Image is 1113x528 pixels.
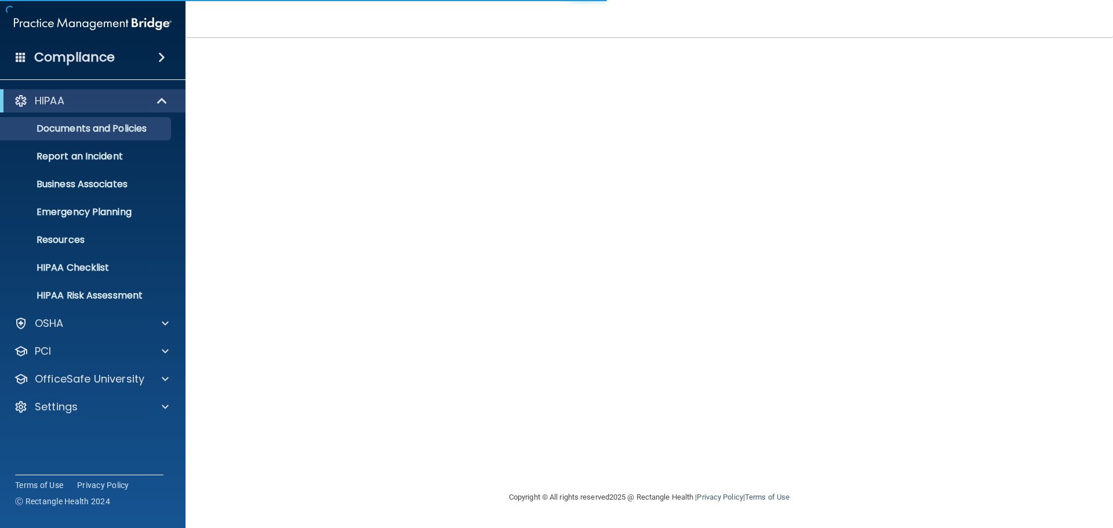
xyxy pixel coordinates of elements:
[14,94,168,108] a: HIPAA
[14,12,172,35] img: PMB logo
[8,262,166,274] p: HIPAA Checklist
[697,493,743,501] a: Privacy Policy
[34,49,115,65] h4: Compliance
[35,344,51,358] p: PCI
[35,94,64,108] p: HIPAA
[745,493,790,501] a: Terms of Use
[35,372,144,386] p: OfficeSafe University
[35,316,64,330] p: OSHA
[14,344,169,358] a: PCI
[438,479,861,516] div: Copyright © All rights reserved 2025 @ Rectangle Health | |
[15,496,110,507] span: Ⓒ Rectangle Health 2024
[8,206,166,218] p: Emergency Planning
[15,479,63,491] a: Terms of Use
[77,479,129,491] a: Privacy Policy
[8,123,166,134] p: Documents and Policies
[14,400,169,414] a: Settings
[8,151,166,162] p: Report an Incident
[35,400,78,414] p: Settings
[8,179,166,190] p: Business Associates
[14,372,169,386] a: OfficeSafe University
[8,234,166,246] p: Resources
[14,316,169,330] a: OSHA
[8,290,166,301] p: HIPAA Risk Assessment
